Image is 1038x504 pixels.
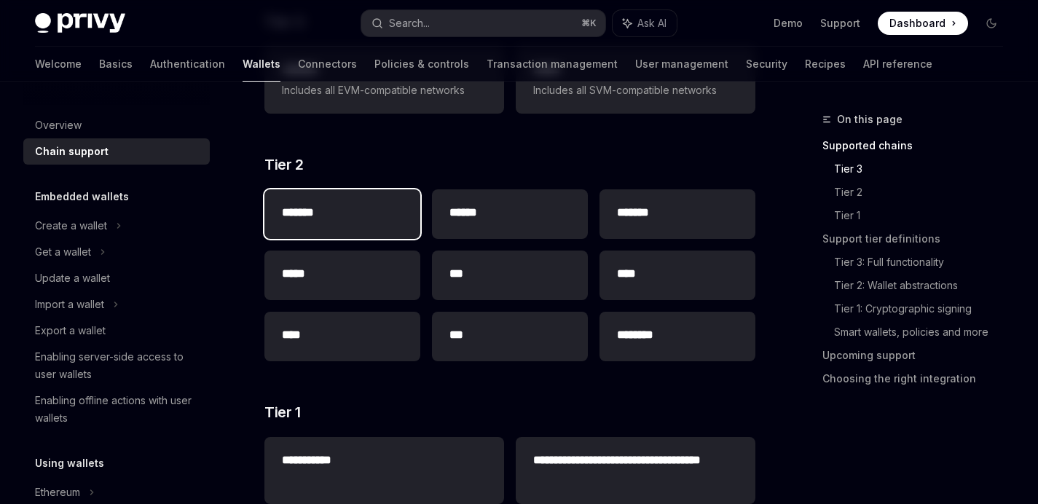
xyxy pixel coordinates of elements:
a: Connectors [298,47,357,82]
img: dark logo [35,13,125,34]
a: Enabling server-side access to user wallets [23,344,210,387]
a: Recipes [805,47,846,82]
a: Update a wallet [23,265,210,291]
a: Demo [774,16,803,31]
a: Policies & controls [374,47,469,82]
button: Toggle dark mode [980,12,1003,35]
a: Support tier definitions [822,227,1015,251]
a: Tier 3 [834,157,1015,181]
span: Dashboard [889,16,945,31]
h5: Embedded wallets [35,188,129,205]
a: Security [746,47,787,82]
a: Welcome [35,47,82,82]
span: Includes all EVM-compatible networks [282,82,487,99]
a: Basics [99,47,133,82]
span: Tier 2 [264,154,303,175]
a: User management [635,47,728,82]
div: Overview [35,117,82,134]
div: Chain support [35,143,109,160]
a: Tier 1: Cryptographic signing [834,297,1015,320]
a: Wallets [243,47,280,82]
a: Tier 3: Full functionality [834,251,1015,274]
div: Get a wallet [35,243,91,261]
span: Tier 1 [264,402,300,422]
a: Chain support [23,138,210,165]
div: Enabling server-side access to user wallets [35,348,201,383]
a: Support [820,16,860,31]
span: ⌘ K [581,17,597,29]
a: Overview [23,112,210,138]
a: Upcoming support [822,344,1015,367]
a: Export a wallet [23,318,210,344]
div: Import a wallet [35,296,104,313]
span: Ask AI [637,16,667,31]
a: Tier 2 [834,181,1015,204]
button: Search...⌘K [361,10,605,36]
a: Transaction management [487,47,618,82]
a: Supported chains [822,134,1015,157]
div: Enabling offline actions with user wallets [35,392,201,427]
div: Create a wallet [35,217,107,235]
a: Tier 1 [834,204,1015,227]
h5: Using wallets [35,454,104,472]
div: Ethereum [35,484,80,501]
a: Tier 2: Wallet abstractions [834,274,1015,297]
div: Export a wallet [35,322,106,339]
a: Authentication [150,47,225,82]
a: Enabling offline actions with user wallets [23,387,210,431]
button: Ask AI [613,10,677,36]
a: Choosing the right integration [822,367,1015,390]
div: Update a wallet [35,269,110,287]
a: API reference [863,47,932,82]
a: Smart wallets, policies and more [834,320,1015,344]
span: On this page [837,111,903,128]
span: Includes all SVM-compatible networks [533,82,738,99]
div: Search... [389,15,430,32]
a: Dashboard [878,12,968,35]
